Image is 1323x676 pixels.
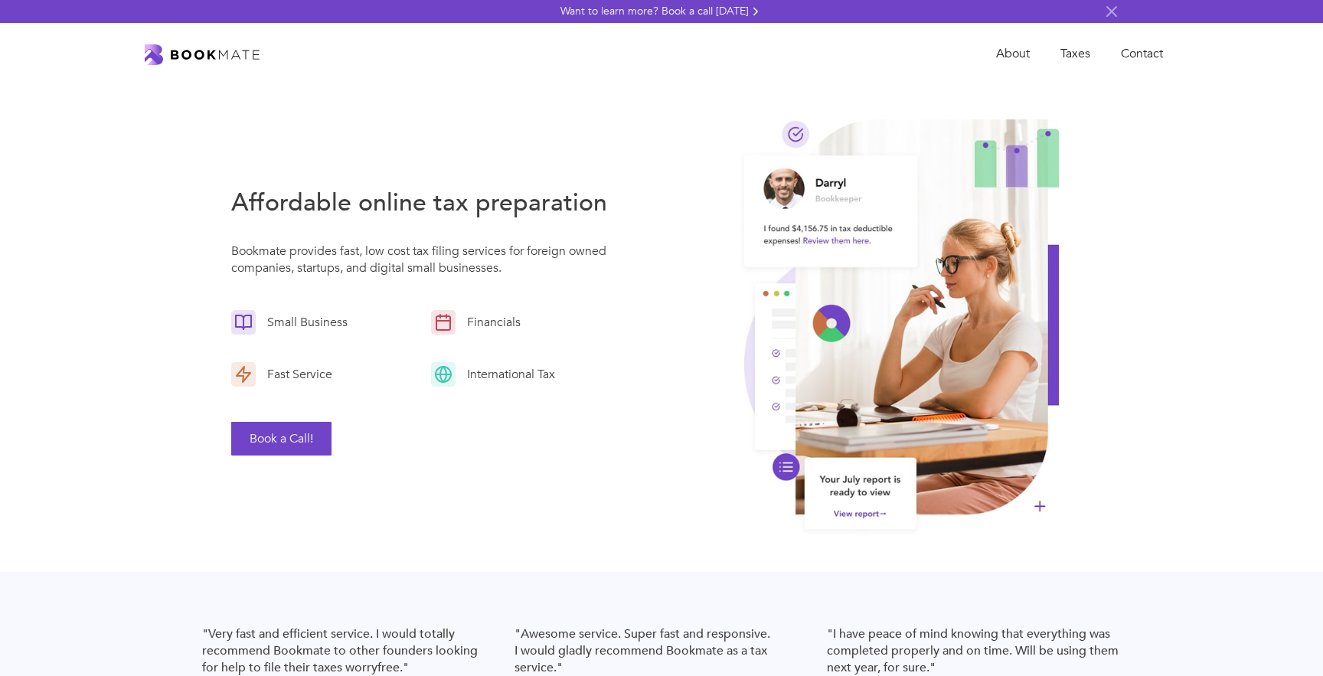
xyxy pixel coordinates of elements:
[827,625,1121,676] blockquote: "I have peace of mind knowing that everything was completed properly and on time. Will be using t...
[1106,38,1178,70] a: Contact
[981,38,1045,70] a: About
[560,4,749,19] div: Want to learn more? Book a call [DATE]
[256,314,351,331] div: Small Business
[560,4,763,19] a: Want to learn more? Book a call [DATE]
[514,625,808,676] blockquote: "Awesome service. Super fast and responsive. I would gladly recommend Bookmate as a tax service."
[231,243,619,284] p: Bookmate provides fast, low cost tax filing services for foreign owned companies, startups, and d...
[145,43,260,66] a: home
[456,366,559,383] div: International Tax
[231,186,619,220] h3: Affordable online tax preparation
[231,422,332,456] button: Book a Call!
[202,625,496,676] blockquote: "Very fast and efficient service. I would totally recommend Bookmate to other founders looking fo...
[256,366,336,383] div: Fast Service
[456,314,524,331] div: Financials
[1045,38,1106,70] a: Taxes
